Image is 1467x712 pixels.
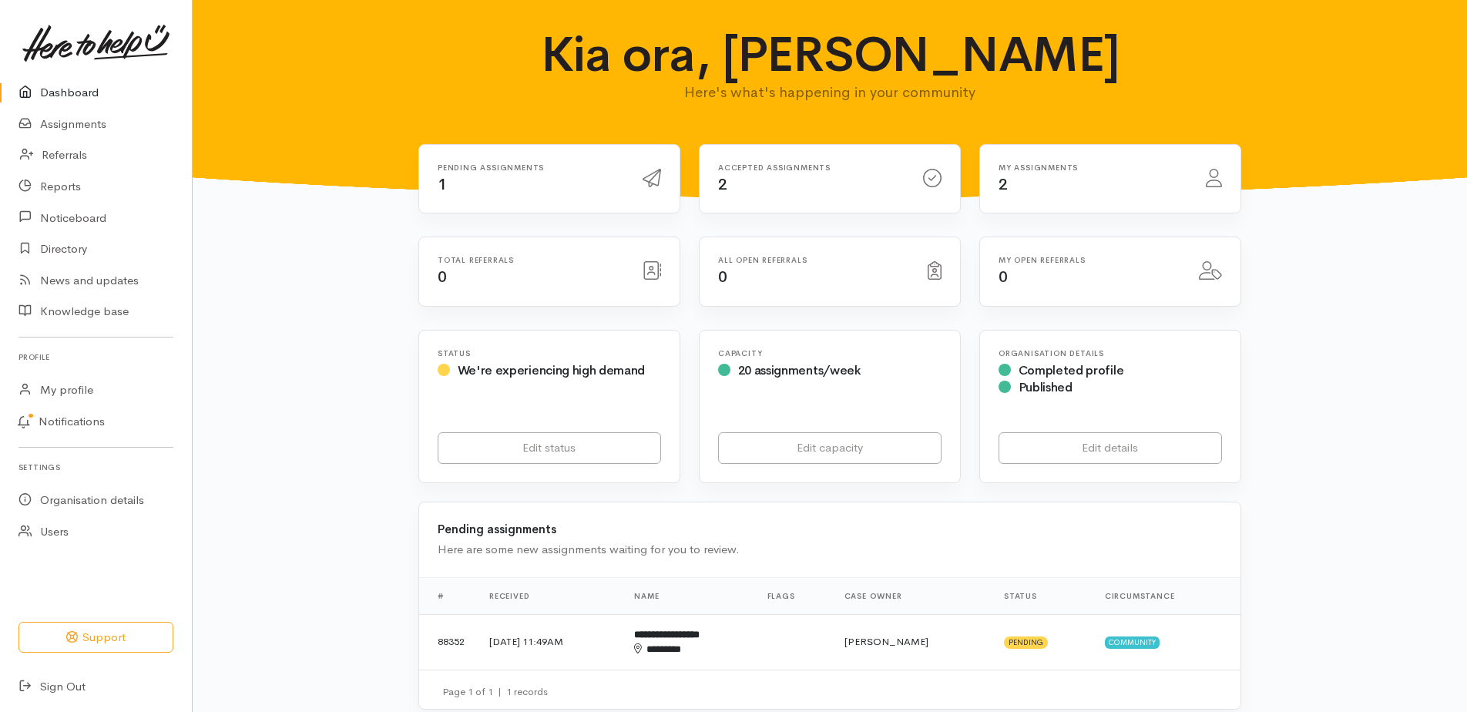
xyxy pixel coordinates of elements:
[438,522,556,536] b: Pending assignments
[477,577,622,614] th: Received
[498,685,502,698] span: |
[477,614,622,670] td: [DATE] 11:49AM
[530,28,1130,82] h1: Kia ora, [PERSON_NAME]
[755,577,832,614] th: Flags
[718,175,727,194] span: 2
[718,432,942,464] a: Edit capacity
[999,175,1008,194] span: 2
[442,685,548,698] small: Page 1 of 1 1 records
[992,577,1093,614] th: Status
[999,267,1008,287] span: 0
[458,362,645,378] span: We're experiencing high demand
[718,267,727,287] span: 0
[1019,379,1073,395] span: Published
[999,163,1187,172] h6: My assignments
[999,256,1180,264] h6: My open referrals
[18,457,173,478] h6: Settings
[1004,636,1048,649] span: Pending
[738,362,861,378] span: 20 assignments/week
[18,622,173,653] button: Support
[530,82,1130,103] p: Here's what's happening in your community
[419,577,477,614] th: #
[1093,577,1240,614] th: Circumstance
[718,163,905,172] h6: Accepted assignments
[832,577,992,614] th: Case Owner
[419,614,477,670] td: 88352
[438,256,624,264] h6: Total referrals
[438,163,624,172] h6: Pending assignments
[1105,636,1160,649] span: Community
[999,432,1222,464] a: Edit details
[718,349,942,358] h6: Capacity
[718,256,909,264] h6: All open referrals
[438,349,661,358] h6: Status
[438,175,447,194] span: 1
[438,541,1222,559] div: Here are some new assignments waiting for you to review.
[832,614,992,670] td: [PERSON_NAME]
[438,432,661,464] a: Edit status
[1019,362,1124,378] span: Completed profile
[18,347,173,368] h6: Profile
[999,349,1222,358] h6: Organisation Details
[438,267,447,287] span: 0
[622,577,754,614] th: Name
